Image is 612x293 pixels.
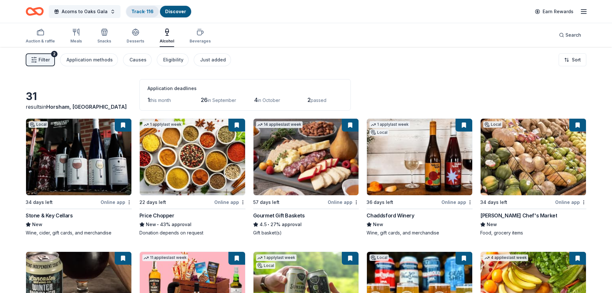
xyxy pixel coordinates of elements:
a: Discover [165,9,186,14]
a: Home [26,4,44,19]
div: 27% approval [253,221,359,228]
button: Application methods [60,53,118,66]
div: 36 days left [367,198,393,206]
span: New [487,221,497,228]
div: 2 [51,51,58,57]
span: in October [258,97,280,103]
div: Online app [441,198,473,206]
div: Application methods [67,56,113,64]
div: Beverages [190,39,211,44]
img: Image for Gourmet Gift Baskets [253,119,359,195]
div: Auction & raffle [26,39,55,44]
div: Wine, gift cards, and merchandise [367,230,473,236]
div: Alcohol [160,39,174,44]
span: 1 [147,96,150,103]
div: Application deadlines [147,85,343,92]
span: 26 [201,96,208,103]
span: in [42,104,127,110]
a: Image for Gourmet Gift Baskets14 applieslast week57 days leftOnline appGourmet Gift Baskets4.5•27... [253,118,359,236]
div: Local [483,121,502,128]
span: in September [208,97,236,103]
div: 34 days left [26,198,53,206]
button: Filter2 [26,53,55,66]
div: Chaddsford Winery [367,212,414,219]
div: 4 applies last week [483,254,528,261]
div: Food, grocery items [480,230,586,236]
div: 14 applies last week [256,121,303,128]
button: Desserts [127,26,144,47]
div: 57 days left [253,198,279,206]
div: 31 [26,90,132,103]
div: Meals [70,39,82,44]
div: Gourmet Gift Baskets [253,212,305,219]
span: New [32,221,42,228]
div: 43% approval [139,221,245,228]
div: 22 days left [139,198,166,206]
div: Online app [328,198,359,206]
a: Track· 116 [131,9,154,14]
span: 4 [254,96,258,103]
div: 11 applies last week [142,254,188,261]
button: Track· 116Discover [126,5,192,18]
span: Search [565,31,581,39]
span: 2 [307,96,311,103]
button: Alcohol [160,26,174,47]
a: Image for Chaddsford Winery1 applylast weekLocal36 days leftOnline appChaddsford WineryNewWine, g... [367,118,473,236]
span: • [157,222,159,227]
div: Local [369,254,389,261]
span: Horsham, [GEOGRAPHIC_DATA] [46,104,127,110]
div: 1 apply last week [369,121,410,128]
button: Search [554,29,586,41]
a: Image for Price Chopper1 applylast week22 days leftOnline appPrice ChopperNew•43% approvalDonatio... [139,118,245,236]
div: 1 apply last week [256,254,297,261]
img: Image for Stone & Key Cellars [26,119,131,195]
span: • [268,222,269,227]
img: Image for Brown's Chef's Market [481,119,586,195]
button: Snacks [97,26,111,47]
button: Causes [123,53,152,66]
div: Eligibility [163,56,183,64]
button: Acorns to Oaks Gala [49,5,120,18]
div: Online app [555,198,586,206]
a: Earn Rewards [531,6,577,17]
div: results [26,103,132,111]
div: Snacks [97,39,111,44]
span: Filter [39,56,50,64]
div: Stone & Key Cellars [26,212,73,219]
div: Local [369,129,389,136]
span: Sort [572,56,581,64]
div: Causes [129,56,146,64]
div: Online app [214,198,245,206]
span: this month [150,97,171,103]
div: 1 apply last week [142,121,183,128]
button: Meals [70,26,82,47]
button: Auction & raffle [26,26,55,47]
span: passed [311,97,326,103]
div: Online app [101,198,132,206]
div: Wine, cider, gift cards, and merchandise [26,230,132,236]
div: Desserts [127,39,144,44]
a: Image for Brown's Chef's MarketLocal34 days leftOnline app[PERSON_NAME] Chef's MarketNewFood, gro... [480,118,586,236]
button: Sort [559,53,586,66]
span: New [146,221,156,228]
div: Price Chopper [139,212,174,219]
span: 4.5 [260,221,267,228]
button: Just added [194,53,231,66]
div: Just added [200,56,226,64]
div: 34 days left [480,198,507,206]
a: Image for Stone & Key CellarsLocal34 days leftOnline appStone & Key CellarsNewWine, cider, gift c... [26,118,132,236]
span: New [373,221,383,228]
div: Local [256,262,275,269]
div: Donation depends on request [139,230,245,236]
button: Eligibility [157,53,189,66]
span: Acorns to Oaks Gala [62,8,108,15]
div: Gift basket(s) [253,230,359,236]
div: [PERSON_NAME] Chef's Market [480,212,557,219]
button: Beverages [190,26,211,47]
img: Image for Chaddsford Winery [367,119,472,195]
div: Local [29,121,48,128]
img: Image for Price Chopper [140,119,245,195]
